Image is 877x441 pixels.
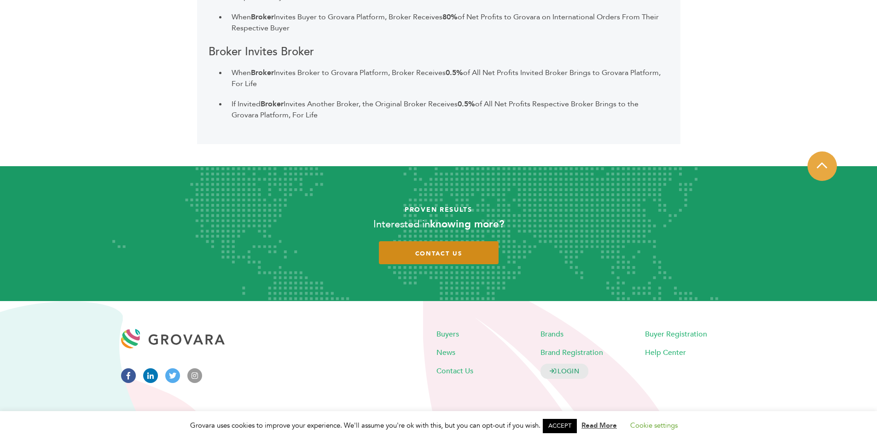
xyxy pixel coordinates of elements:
[540,348,603,358] a: Brand Registration
[630,421,678,430] a: Cookie settings
[373,217,430,231] span: Interested in
[261,99,284,109] b: Broker
[442,12,458,22] b: 80%
[251,12,274,22] b: Broker
[645,348,686,358] a: Help Center
[227,94,669,125] li: If Invited Invites Another Broker, the Original Broker Receives of All Net Profits Respective Bro...
[227,63,669,94] li: When Invites Broker to Grovara Platform, Broker Receives of All Net Profits Invited Broker Brings...
[227,7,669,38] li: When Invites Buyer to Grovara Platform, Broker Receives of Net Profits to Grovara on Internationa...
[581,421,617,430] a: Read More
[379,241,499,265] a: contact us
[251,68,274,78] b: Broker
[543,419,577,433] a: ACCEPT
[436,366,473,376] a: Contact Us
[446,68,463,78] b: 0.5%
[436,348,455,358] a: News
[436,329,459,339] a: Buyers
[645,329,707,339] a: Buyer Registration
[209,46,669,59] h4: Broker Invites Broker
[458,99,475,109] b: 0.5%
[540,329,563,339] a: Brands
[415,250,462,258] span: contact us
[190,421,687,430] span: Grovara uses cookies to improve your experience. We'll assume you're ok with this, but you can op...
[540,364,588,379] a: LOGIN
